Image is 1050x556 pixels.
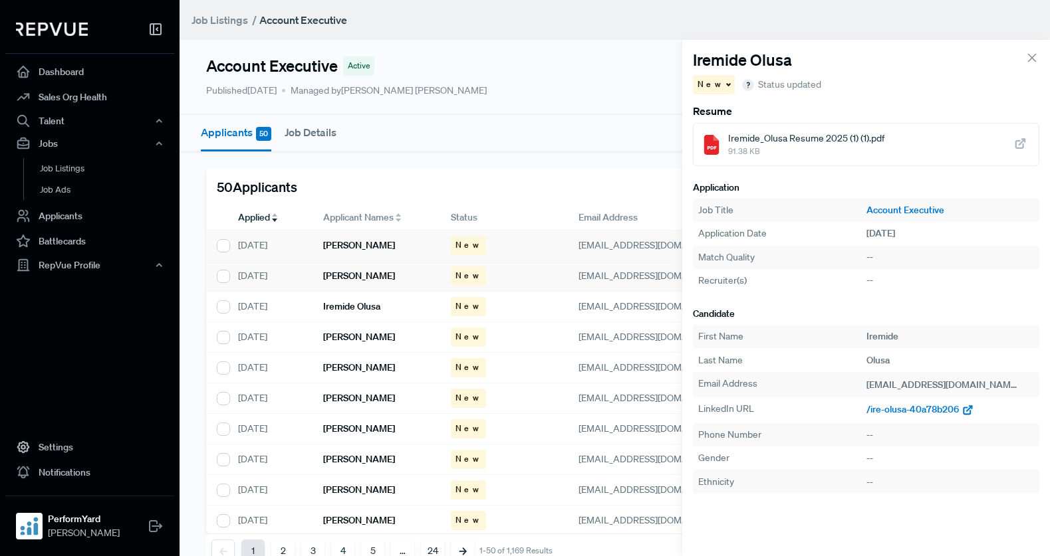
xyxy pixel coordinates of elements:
div: [DATE] [227,261,313,292]
h5: 50 Applicants [217,179,297,195]
div: [DATE] [227,506,313,536]
span: New [456,453,481,465]
div: [DATE] [866,227,1034,240]
a: Dashboard [5,59,174,84]
span: [PERSON_NAME] [48,526,120,540]
span: /ire-olusa-40a78b206 [866,403,959,415]
h6: [PERSON_NAME] [323,362,395,373]
span: Active [348,60,370,72]
span: [EMAIL_ADDRESS][DOMAIN_NAME] [579,514,731,526]
span: [EMAIL_ADDRESS][DOMAIN_NAME] [579,361,731,373]
a: Job Listings [23,158,192,179]
span: [EMAIL_ADDRESS][DOMAIN_NAME] [579,300,731,312]
a: Sales Org Health [5,84,174,110]
span: [EMAIL_ADDRESS][DOMAIN_NAME] [866,379,1019,391]
span: New [456,484,481,496]
h6: [PERSON_NAME] [323,515,395,526]
div: [DATE] [227,475,313,506]
div: [DATE] [227,292,313,322]
h4: Iremide Olusa [693,50,792,70]
span: New [456,239,481,251]
button: Job Details [285,115,336,149]
div: Phone Number [698,428,866,442]
span: [EMAIL_ADDRESS][DOMAIN_NAME] [579,453,731,465]
a: Settings [5,434,174,460]
div: Olusa [866,353,1034,367]
div: Match Quality [698,250,866,264]
span: Managed by [PERSON_NAME] [PERSON_NAME] [282,84,487,98]
span: New [456,361,481,373]
div: [DATE] [227,383,313,414]
div: -- [866,250,1034,264]
div: First Name [698,329,866,343]
h6: Iremide Olusa [323,301,380,312]
span: 50 [256,127,271,141]
span: [EMAIL_ADDRESS][DOMAIN_NAME] [579,422,731,434]
strong: Account Executive [259,13,347,27]
div: 1-50 of 1,169 Results [479,546,553,555]
h4: Account Executive [206,56,338,76]
a: Iremide_Olusa Resume 2025 (1) (1).pdf91.38 KB [693,123,1039,166]
span: [EMAIL_ADDRESS][DOMAIN_NAME] [579,270,731,282]
h6: Candidate [693,308,1039,320]
h6: [PERSON_NAME] [323,423,395,434]
p: Published [DATE] [206,84,277,98]
a: Job Listings [192,12,248,28]
a: Notifications [5,460,174,485]
a: /ire-olusa-40a78b206 [866,403,974,415]
div: [DATE] [227,231,313,261]
h6: [PERSON_NAME] [323,484,395,496]
span: New [456,300,481,312]
span: New [456,270,481,282]
div: Email Address [698,377,866,393]
div: -- [866,428,1034,442]
span: 91.38 KB [728,145,884,157]
h6: [PERSON_NAME] [323,393,395,404]
button: Talent [5,110,174,132]
span: Applied [238,211,270,225]
div: Iremide [866,329,1034,343]
span: Status [451,211,477,225]
div: Last Name [698,353,866,367]
span: [EMAIL_ADDRESS][DOMAIN_NAME] [579,239,731,251]
img: RepVue [16,23,88,36]
h6: [PERSON_NAME] [323,331,395,343]
span: Email Address [579,211,638,225]
a: Account Executive [866,203,1034,217]
div: -- [866,475,1034,489]
span: Applicant Names [323,211,394,225]
img: PerformYard [19,515,40,537]
a: PerformYardPerformYard[PERSON_NAME] [5,496,174,545]
div: -- [866,451,1034,465]
span: [EMAIL_ADDRESS][DOMAIN_NAME] [579,484,731,496]
button: Jobs [5,132,174,155]
a: Applicants [5,203,174,229]
span: New [698,78,723,90]
span: New [456,422,481,434]
h6: Application [693,182,1039,193]
div: Recruiter(s) [698,274,866,288]
button: RepVue Profile [5,254,174,276]
span: Iremide_Olusa Resume 2025 (1) (1).pdf [728,132,884,145]
button: Applicants [201,115,271,151]
div: [DATE] [227,444,313,475]
span: / [252,13,257,27]
h6: [PERSON_NAME] [323,454,395,465]
span: New [456,514,481,526]
div: Job Title [698,203,866,217]
span: [EMAIL_ADDRESS][DOMAIN_NAME] [579,392,731,404]
div: Gender [698,451,866,465]
a: Battlecards [5,229,174,254]
a: Job Ads [23,179,192,201]
div: Toggle SortBy [227,205,313,231]
h6: [PERSON_NAME] [323,270,395,282]
h6: Resume [693,105,1039,118]
span: Status updated [758,78,821,92]
span: New [456,392,481,404]
span: [EMAIL_ADDRESS][DOMAIN_NAME] [579,331,731,343]
span: New [456,331,481,343]
h6: [PERSON_NAME] [323,240,395,251]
